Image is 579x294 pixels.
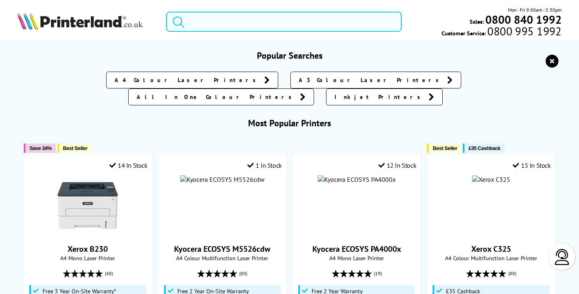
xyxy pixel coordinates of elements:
img: Xerox C325 [472,175,510,183]
button: Save 34% [24,144,55,153]
button: Best Seller [427,144,461,153]
div: 1 In Stock [247,161,282,169]
span: Customer Service: [441,27,561,37]
span: A4 Colour Laser Printers [115,76,260,84]
span: Save 34% [29,145,51,151]
span: 0800 995 1992 [486,27,561,35]
span: Inkjet Printers [335,93,425,101]
div: 14 In Stock [109,161,147,169]
img: Kyocera ECOSYS PA4000x [318,175,396,183]
span: A4 Mono Laser Printer [28,254,147,262]
span: Best Seller [433,145,457,151]
span: A4 Colour Multifunction Laser Printer [431,254,550,262]
span: (88) [508,266,516,281]
span: All In One Colour Printers [137,93,296,101]
a: 0800 840 1992 [484,16,562,23]
div: 15 In Stock [513,161,550,169]
b: 0800 840 1992 [485,12,562,27]
div: 12 In Stock [378,161,416,169]
h3: Most Popular Printers [17,117,562,129]
span: A4 Colour Multifunction Laser Printer [163,254,282,262]
span: Sales: [470,18,484,25]
span: (80) [239,266,247,281]
span: £35 Cashback [468,145,500,151]
span: Best Seller [63,145,88,151]
span: A3 Colour Laser Printers [299,76,443,84]
a: Xerox B230 [57,229,118,237]
a: A4 Colour Laser Printers [106,72,278,88]
h3: Popular Searches [17,50,562,61]
a: Xerox B230 [68,244,108,254]
img: Printerland Logo [17,12,143,30]
span: A4 Mono Laser Printer [297,254,416,262]
a: Printerland Logo [17,12,156,31]
a: All In One Colour Printers [128,88,314,105]
input: Search product or brand [166,12,401,32]
a: Inkjet Printers [326,88,443,105]
a: A3 Colour Laser Printers [290,72,461,88]
button: £35 Cashback [463,144,504,153]
button: Best Seller [57,144,92,153]
a: Kyocera ECOSYS M5526cdw [174,244,270,254]
a: Xerox C325 [471,244,511,254]
span: (19) [374,266,382,281]
span: Mon - Fri 9:00am - 5:30pm [508,6,562,14]
a: Kyocera ECOSYS PA4000x [312,244,401,254]
img: Xerox B230 [57,175,118,236]
span: (48) [105,266,113,281]
img: user-headset-light.svg [554,249,570,265]
img: Kyocera ECOSYS M5526cdw [180,175,265,183]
